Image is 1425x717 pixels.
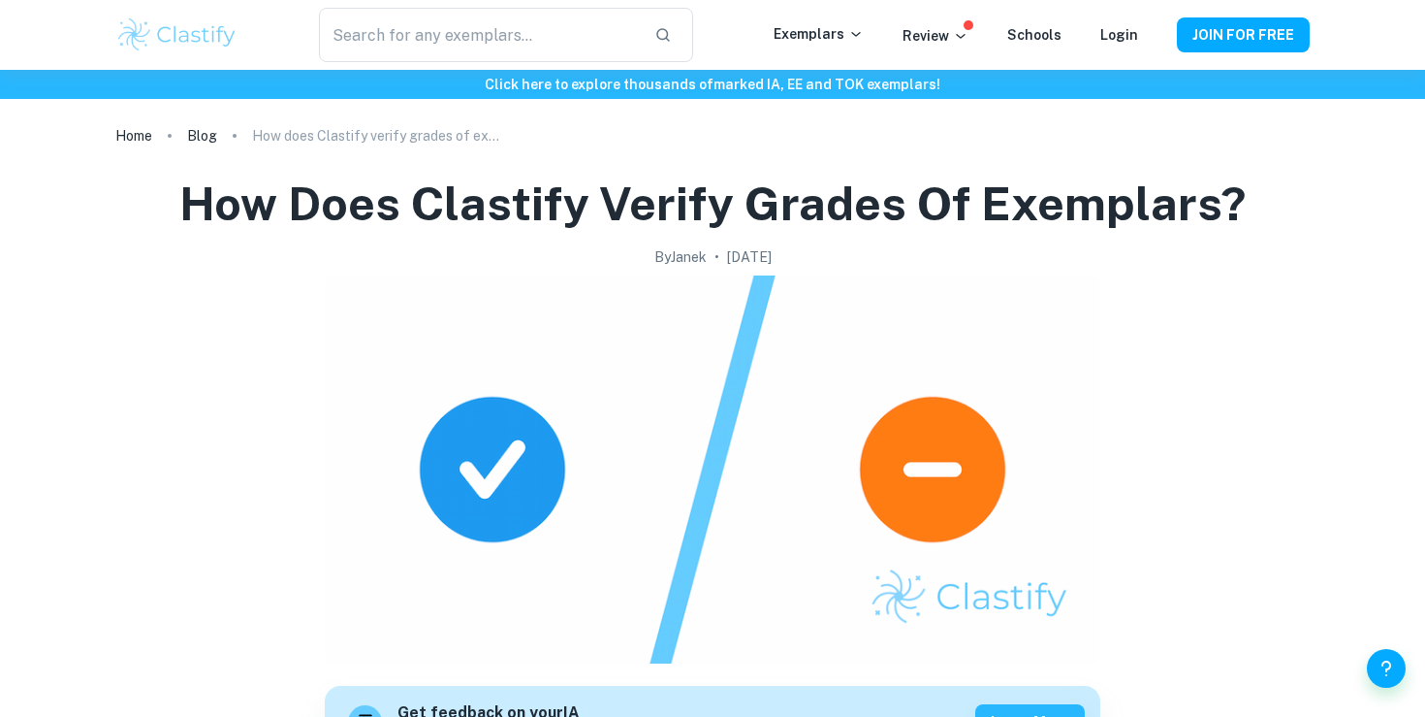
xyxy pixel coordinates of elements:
[179,173,1246,235] h1: How does Clastify verify grades of exemplars?
[319,8,639,62] input: Search for any exemplars...
[1367,649,1406,688] button: Help and Feedback
[774,23,864,45] p: Exemplars
[654,246,707,268] h2: By Janek
[252,125,504,147] p: How does Clastify verify grades of exemplars?
[1177,17,1310,52] button: JOIN FOR FREE
[4,74,1421,95] h6: Click here to explore thousands of marked IA, EE and TOK exemplars !
[1007,27,1061,43] a: Schools
[714,246,719,268] p: •
[1100,27,1138,43] a: Login
[727,246,772,268] h2: [DATE]
[902,25,968,47] p: Review
[115,122,152,149] a: Home
[325,276,1100,664] img: How does Clastify verify grades of exemplars? cover image
[115,16,238,54] img: Clastify logo
[187,122,217,149] a: Blog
